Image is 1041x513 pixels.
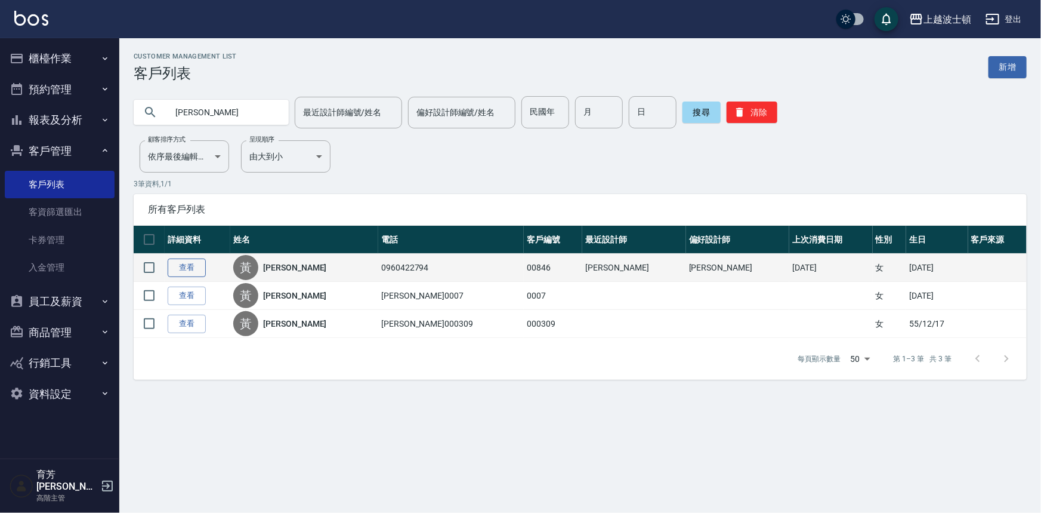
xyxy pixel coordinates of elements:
[873,254,906,282] td: 女
[5,74,115,105] button: 預約管理
[167,96,279,128] input: 搜尋關鍵字
[148,204,1012,216] span: 所有客戶列表
[524,226,582,254] th: 客戶編號
[5,226,115,254] a: 卡券管理
[233,283,258,308] div: 黃
[36,469,97,493] h5: 育芳[PERSON_NAME]
[140,140,229,173] div: 依序最後編輯時間
[5,379,115,410] button: 資料設定
[168,287,206,305] a: 查看
[378,254,524,282] td: 0960422794
[981,8,1027,30] button: 登出
[263,262,326,274] a: [PERSON_NAME]
[5,198,115,226] a: 客資篩選匯出
[5,254,115,281] a: 入金管理
[906,310,968,338] td: 55/12/17
[168,259,206,277] a: 查看
[5,286,115,317] button: 員工及薪資
[798,354,841,364] p: 每頁顯示數量
[5,348,115,379] button: 行銷工具
[5,317,115,348] button: 商品管理
[14,11,48,26] img: Logo
[873,310,906,338] td: 女
[904,7,976,32] button: 上越波士頓
[686,226,789,254] th: 偏好設計師
[168,315,206,333] a: 查看
[727,102,777,123] button: 清除
[233,311,258,336] div: 黃
[134,65,237,82] h3: 客戶列表
[134,179,1027,189] p: 3 筆資料, 1 / 1
[378,226,524,254] th: 電話
[5,43,115,74] button: 櫃檯作業
[148,135,186,144] label: 顧客排序方式
[524,310,582,338] td: 000309
[230,226,378,254] th: 姓名
[165,226,230,254] th: 詳細資料
[873,282,906,310] td: 女
[378,282,524,310] td: [PERSON_NAME]0007
[524,254,582,282] td: 00846
[582,254,685,282] td: [PERSON_NAME]
[989,56,1027,78] a: 新增
[10,474,33,498] img: Person
[894,354,952,364] p: 第 1–3 筆 共 3 筆
[906,226,968,254] th: 生日
[846,343,875,375] div: 50
[923,12,971,27] div: 上越波士頓
[134,53,237,60] h2: Customer Management List
[875,7,898,31] button: save
[789,226,873,254] th: 上次消費日期
[968,226,1027,254] th: 客戶來源
[263,318,326,330] a: [PERSON_NAME]
[5,171,115,198] a: 客戶列表
[241,140,330,173] div: 由大到小
[5,136,115,167] button: 客戶管理
[873,226,906,254] th: 性別
[5,105,115,136] button: 報表及分析
[233,255,258,280] div: 黃
[249,135,274,144] label: 呈現順序
[378,310,524,338] td: [PERSON_NAME]000309
[906,254,968,282] td: [DATE]
[789,254,873,282] td: [DATE]
[36,493,97,503] p: 高階主管
[263,290,326,302] a: [PERSON_NAME]
[524,282,582,310] td: 0007
[686,254,789,282] td: [PERSON_NAME]
[682,102,721,123] button: 搜尋
[582,226,685,254] th: 最近設計師
[906,282,968,310] td: [DATE]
